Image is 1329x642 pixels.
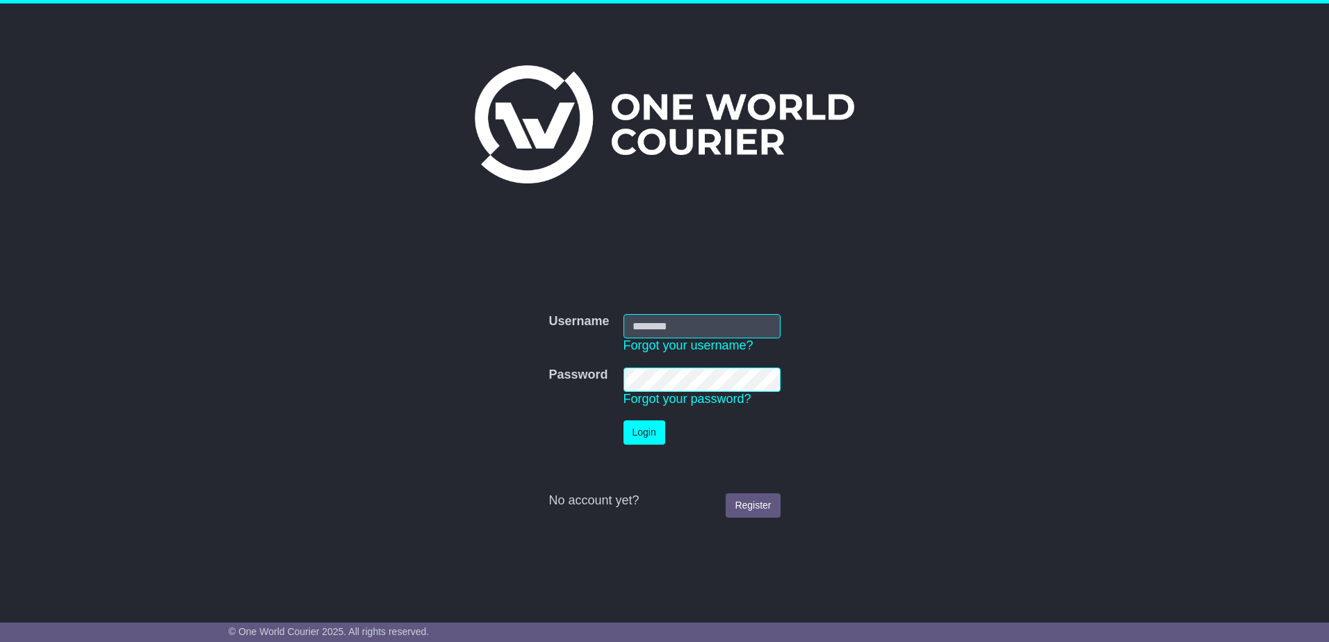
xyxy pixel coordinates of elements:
a: Register [726,493,780,518]
label: Password [548,368,608,383]
div: No account yet? [548,493,780,509]
a: Forgot your password? [623,392,751,406]
a: Forgot your username? [623,338,753,352]
img: One World [475,65,854,183]
label: Username [548,314,609,329]
button: Login [623,420,665,445]
span: © One World Courier 2025. All rights reserved. [229,626,430,637]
